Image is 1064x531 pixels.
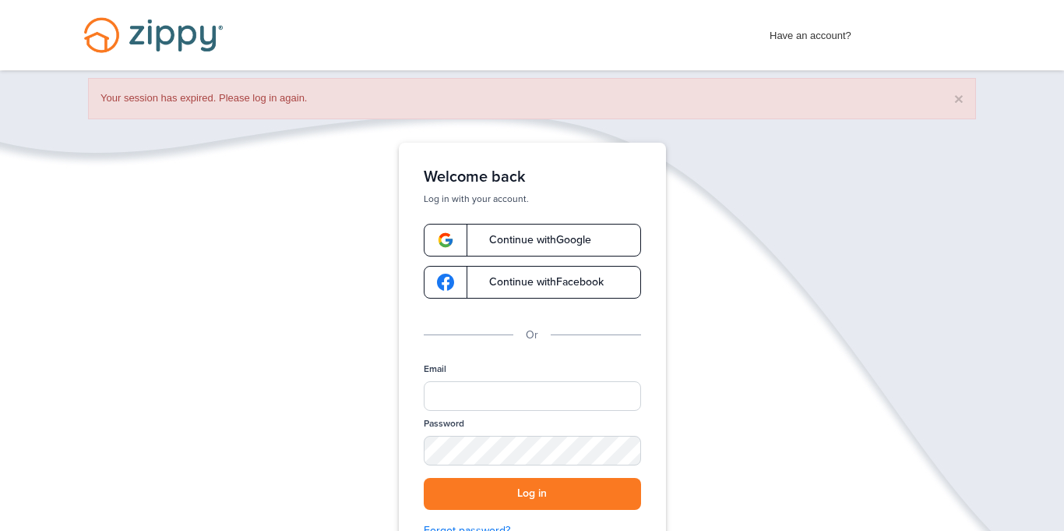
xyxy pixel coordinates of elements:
a: google-logoContinue withGoogle [424,224,641,257]
p: Log in with your account. [424,193,641,205]
button: Log in [424,478,641,510]
button: × [954,90,964,107]
span: Continue with Facebook [474,277,604,288]
p: Or [526,327,538,344]
span: Continue with Google [474,235,591,246]
div: Your session has expired. Please log in again. [88,78,976,119]
span: Have an account? [770,19,851,44]
label: Password [424,417,464,430]
img: google-logo [437,232,454,249]
input: Email [424,381,641,411]
h1: Welcome back [424,168,641,186]
a: google-logoContinue withFacebook [424,266,641,299]
img: google-logo [437,274,454,291]
label: Email [424,363,446,376]
input: Password [424,436,641,466]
